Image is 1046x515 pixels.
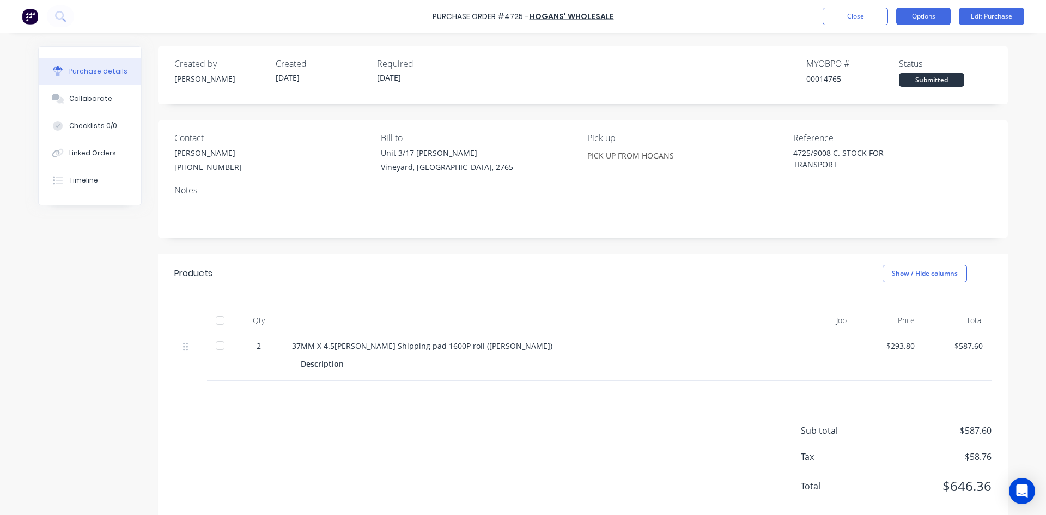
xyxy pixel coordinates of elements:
[530,11,614,22] a: Hogans' Wholesale
[234,310,283,331] div: Qty
[39,112,141,140] button: Checklists 0/0
[864,340,915,352] div: $293.80
[377,57,470,70] div: Required
[801,424,883,437] span: Sub total
[174,131,373,144] div: Contact
[932,340,983,352] div: $587.60
[276,57,368,70] div: Created
[883,450,992,463] span: $58.76
[899,57,992,70] div: Status
[243,340,275,352] div: 2
[1009,478,1035,504] div: Open Intercom Messenger
[292,340,765,352] div: 37MM X 4.5[PERSON_NAME] Shipping pad 1600P roll ([PERSON_NAME])
[39,85,141,112] button: Collaborate
[774,310,855,331] div: Job
[806,57,899,70] div: MYOB PO #
[433,11,528,22] div: Purchase Order #4725 -
[69,175,98,185] div: Timeline
[801,480,883,493] span: Total
[896,8,951,25] button: Options
[793,131,992,144] div: Reference
[174,73,267,84] div: [PERSON_NAME]
[883,265,967,282] button: Show / Hide columns
[39,140,141,167] button: Linked Orders
[69,121,117,131] div: Checklists 0/0
[69,94,112,104] div: Collaborate
[69,66,127,76] div: Purchase details
[69,148,116,158] div: Linked Orders
[823,8,888,25] button: Close
[174,147,242,159] div: [PERSON_NAME]
[174,184,992,197] div: Notes
[301,356,352,372] div: Description
[899,73,964,87] div: Submitted
[855,310,923,331] div: Price
[174,57,267,70] div: Created by
[381,131,579,144] div: Bill to
[39,58,141,85] button: Purchase details
[923,310,992,331] div: Total
[174,161,242,173] div: [PHONE_NUMBER]
[883,424,992,437] span: $587.60
[587,131,786,144] div: Pick up
[174,267,212,280] div: Products
[39,167,141,194] button: Timeline
[587,147,686,163] input: Enter notes...
[381,161,513,173] div: Vineyard, [GEOGRAPHIC_DATA], 2765
[22,8,38,25] img: Factory
[381,147,513,159] div: Unit 3/17 [PERSON_NAME]
[883,476,992,496] span: $646.36
[806,73,899,84] div: 00014765
[793,147,929,172] textarea: 4725/9008 C. STOCK FOR TRANSPORT
[959,8,1024,25] button: Edit Purchase
[801,450,883,463] span: Tax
